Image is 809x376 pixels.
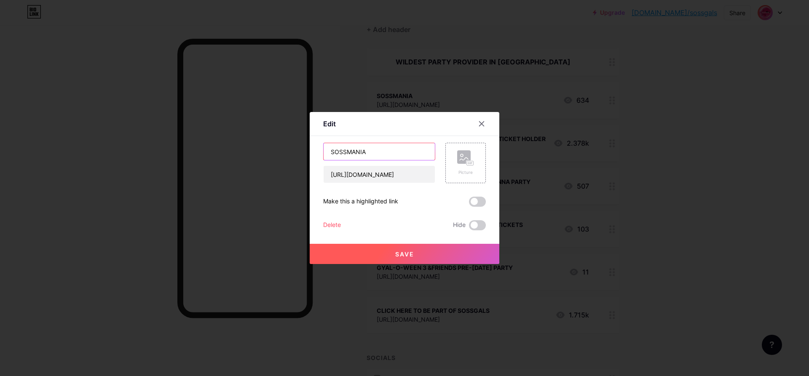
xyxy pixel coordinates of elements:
[323,119,336,129] div: Edit
[395,251,414,258] span: Save
[310,244,499,264] button: Save
[324,166,435,183] input: URL
[323,197,398,207] div: Make this a highlighted link
[324,143,435,160] input: Title
[457,169,474,176] div: Picture
[323,220,341,230] div: Delete
[453,220,466,230] span: Hide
